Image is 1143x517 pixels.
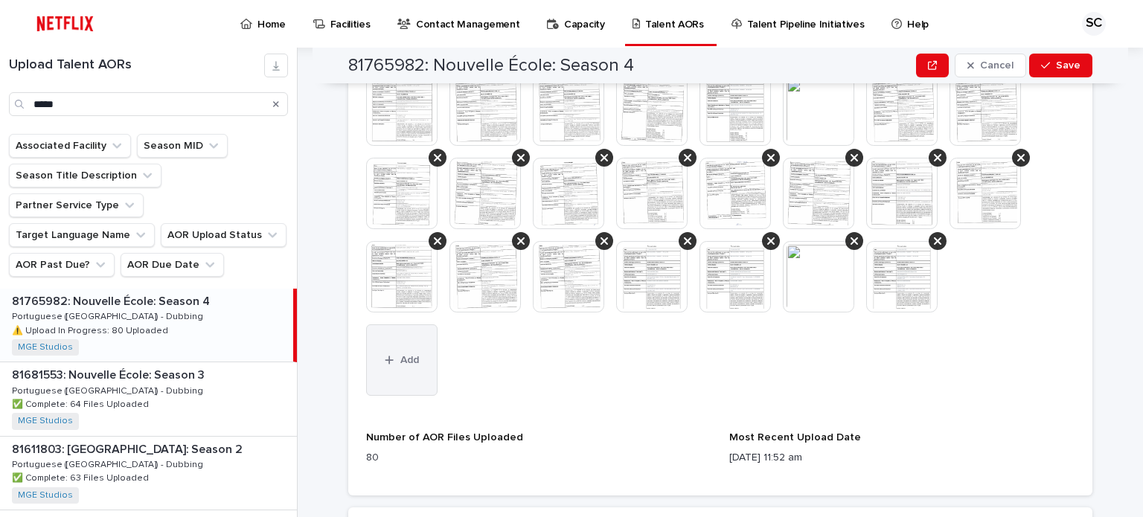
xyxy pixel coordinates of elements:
button: AOR Upload Status [161,223,286,247]
button: Add [366,324,438,396]
a: MGE Studios [18,490,73,501]
p: Portuguese ([GEOGRAPHIC_DATA]) - Dubbing [12,383,206,396]
button: AOR Due Date [121,253,224,277]
p: ⚠️ Upload In Progress: 80 Uploaded [12,323,171,336]
button: Cancel [955,54,1026,77]
button: Season Title Description [9,164,161,187]
p: 81681553: Nouvelle École: Season 3 [12,365,208,382]
a: MGE Studios [18,416,73,426]
p: 81611803: [GEOGRAPHIC_DATA]: Season 2 [12,440,246,457]
h1: Upload Talent AORs [9,57,264,74]
button: Target Language Name [9,223,155,247]
h2: 81765982: Nouvelle École: Season 4 [348,55,634,77]
p: 80 [366,450,711,466]
p: ✅ Complete: 63 Files Uploaded [12,470,152,484]
span: Cancel [980,60,1014,71]
span: Add [400,355,419,365]
span: Most Recent Upload Date [729,432,861,443]
button: Season MID [137,134,228,158]
p: [DATE] 11:52 am [729,450,1075,466]
p: 81765982: Nouvelle École: Season 4 [12,292,213,309]
img: ifQbXi3ZQGMSEF7WDB7W [30,9,100,39]
span: Number of AOR Files Uploaded [366,432,523,443]
button: Save [1029,54,1092,77]
div: SC [1082,12,1106,36]
p: ✅ Complete: 64 Files Uploaded [12,396,152,410]
span: Save [1056,60,1080,71]
p: Portuguese ([GEOGRAPHIC_DATA]) - Dubbing [12,457,206,470]
button: AOR Past Due? [9,253,115,277]
p: Portuguese ([GEOGRAPHIC_DATA]) - Dubbing [12,309,206,322]
button: Partner Service Type [9,193,144,217]
input: Search [9,92,288,116]
a: MGE Studios [18,342,73,353]
button: Associated Facility [9,134,131,158]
